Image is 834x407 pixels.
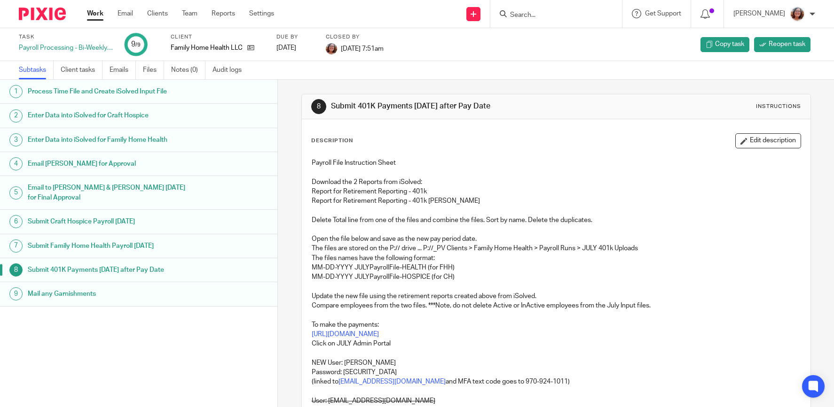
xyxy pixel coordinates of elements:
label: Due by [276,33,314,41]
h1: Submit Craft Hospice Payroll [DATE] [28,215,188,229]
input: Search [509,11,594,20]
a: Team [182,9,197,18]
h1: Email [PERSON_NAME] for Approval [28,157,188,171]
h1: Submit 401K Payments [DATE] after Pay Date [331,101,576,111]
div: 8 [9,263,23,276]
a: Notes (0) [171,61,205,79]
a: Reopen task [754,37,810,52]
p: Report for Retirement Reporting - 401k [312,187,801,196]
span: [DATE] 7:51am [341,45,384,52]
label: Closed by [326,33,384,41]
div: 5 [9,186,23,200]
h1: Submit Family Home Health Payroll [DATE] [28,239,188,253]
a: Audit logs [212,61,249,79]
a: [URL][DOMAIN_NAME] [312,331,379,338]
small: /9 [135,42,141,47]
p: Description [311,137,353,145]
img: LB%20Reg%20Headshot%208-2-23.jpg [790,7,805,22]
p: Update the new file using the retirement reports created above from iSolved. [312,292,801,301]
span: Reopen task [769,39,805,49]
p: MM-DD-YYYY JULYPayrollFile-HEALTH (for FHH) [312,263,801,272]
div: [DATE] [276,43,314,53]
a: Copy task [700,37,749,52]
a: Emails [110,61,136,79]
img: Pixie [19,8,66,20]
p: NEW User: [PERSON_NAME] [312,358,801,368]
p: (linked to and MFA text code goes to 970-924-1011) [312,377,801,386]
p: Payroll File Instruction Sheet [312,158,801,168]
p: Download the 2 Reports from iSolved: [312,177,801,187]
p: The files names have the following format: [312,253,801,263]
div: 2 [9,109,23,123]
h1: Process Time File and Create iSolved Input File [28,84,188,99]
a: Reports [212,9,235,18]
div: Payroll Processing - Bi-Weekly - Family Home Health [19,43,113,53]
p: Click on JULY Admin Portal [312,339,801,348]
div: Instructions [756,103,801,110]
label: Client [171,33,265,41]
span: Copy task [715,39,744,49]
div: 9 [9,287,23,300]
a: Clients [147,9,168,18]
button: Edit description [735,133,801,148]
p: [PERSON_NAME] [733,9,785,18]
h1: Email to [PERSON_NAME] & [PERSON_NAME] [DATE] for Final Approval [28,181,188,205]
p: Open the file below and save as the new pay period date. [312,234,801,244]
span: Get Support [645,10,681,17]
h1: Mail any Garnishments [28,287,188,301]
a: Settings [249,9,274,18]
label: Task [19,33,113,41]
div: 8 [311,99,326,114]
p: MM-DD-YYYY JULYPayrollFile-HOSPICE (for CH) [312,272,801,282]
div: 6 [9,215,23,228]
div: 1 [9,85,23,98]
p: To make the payments: [312,320,801,330]
p: Family Home Health LLC [171,43,243,53]
div: 4 [9,157,23,170]
a: Email [118,9,133,18]
a: [EMAIL_ADDRESS][DOMAIN_NAME] [338,378,446,385]
p: Delete Total line from one of the files and combine the files. Sort by name. Delete the duplicates. [312,215,801,225]
p: Password: [SECURITY_DATA] [312,368,801,377]
h1: Enter Data into iSolved for Family Home Health [28,133,188,147]
s: User: [EMAIL_ADDRESS][DOMAIN_NAME] [312,398,435,404]
a: Work [87,9,103,18]
div: 3 [9,133,23,146]
a: Client tasks [61,61,102,79]
p: The files are stored on the P:// drive ... P://_PV Clients > Family Home Health > Payroll Runs > ... [312,244,801,253]
p: Report for Retirement Reporting - 401k [PERSON_NAME] [312,196,801,206]
a: Subtasks [19,61,54,79]
div: 9 [131,39,141,50]
img: LB%20Reg%20Headshot%208-2-23.jpg [326,43,337,54]
h1: Submit 401K Payments [DATE] after Pay Date [28,263,188,277]
a: Files [143,61,164,79]
h1: Enter Data into iSolved for Craft Hospice [28,108,188,123]
p: Compare employees from the two files. ***Note, do not delete Active or InActive employees from th... [312,301,801,310]
div: 7 [9,239,23,253]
